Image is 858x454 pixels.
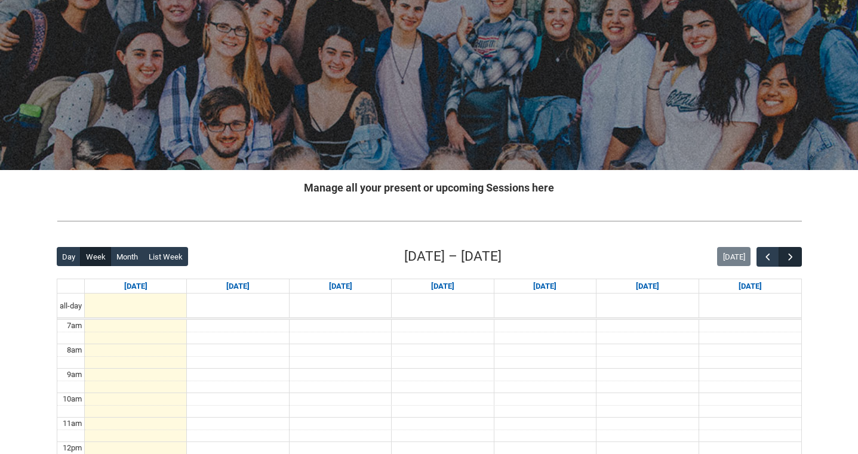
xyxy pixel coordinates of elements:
[736,279,764,294] a: Go to September 13, 2025
[57,180,802,196] h2: Manage all your present or upcoming Sessions here
[64,320,84,332] div: 7am
[80,247,111,266] button: Week
[327,279,355,294] a: Go to September 9, 2025
[404,246,502,267] h2: [DATE] – [DATE]
[64,369,84,381] div: 9am
[60,442,84,454] div: 12pm
[64,344,84,356] div: 8am
[633,279,662,294] a: Go to September 12, 2025
[57,215,802,227] img: REDU_GREY_LINE
[779,247,801,267] button: Next Week
[57,247,81,266] button: Day
[110,247,143,266] button: Month
[531,279,559,294] a: Go to September 11, 2025
[224,279,252,294] a: Go to September 8, 2025
[429,279,457,294] a: Go to September 10, 2025
[60,418,84,430] div: 11am
[122,279,150,294] a: Go to September 7, 2025
[143,247,188,266] button: List Week
[756,247,779,267] button: Previous Week
[57,300,84,312] span: all-day
[717,247,751,266] button: [DATE]
[60,393,84,405] div: 10am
